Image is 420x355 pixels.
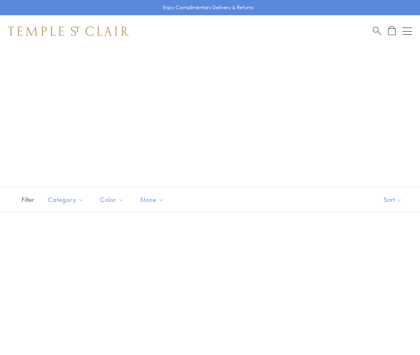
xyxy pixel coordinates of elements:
[42,191,90,209] button: Category
[44,195,90,205] span: Category
[8,26,129,36] img: Temple St. Clair
[136,195,170,205] span: Stone
[402,26,412,36] button: Open navigation
[388,26,396,36] a: Open Shopping Bag
[366,187,420,212] button: Show sort by
[96,195,130,205] span: Color
[94,191,130,209] button: Color
[134,191,170,209] button: Stone
[163,4,254,12] p: Enjoy Complimentary Delivery & Returns
[373,26,381,36] a: Search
